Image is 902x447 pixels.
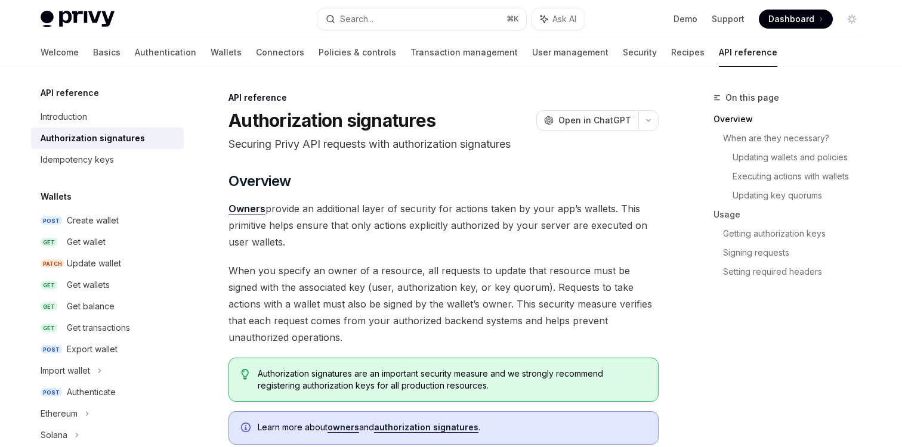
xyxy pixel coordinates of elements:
[552,13,576,25] span: Ask AI
[41,345,62,354] span: POST
[31,106,184,128] a: Introduction
[31,253,184,274] a: PATCHUpdate wallet
[41,131,145,145] div: Authorization signatures
[506,14,519,24] span: ⌘ K
[842,10,861,29] button: Toggle dark mode
[41,281,57,290] span: GET
[31,317,184,339] a: GETGet transactions
[41,153,114,167] div: Idempotency keys
[759,10,833,29] a: Dashboard
[319,38,396,67] a: Policies & controls
[228,136,659,153] p: Securing Privy API requests with authorization signatures
[256,38,304,67] a: Connectors
[713,110,871,129] a: Overview
[228,110,435,131] h1: Authorization signatures
[317,8,526,30] button: Search...⌘K
[31,296,184,317] a: GETGet balance
[623,38,657,67] a: Security
[228,262,659,346] span: When you specify an owner of a resource, all requests to update that resource must be signed with...
[41,406,78,421] div: Ethereum
[374,422,478,433] a: authorization signatures
[41,38,79,67] a: Welcome
[41,388,62,397] span: POST
[723,243,871,262] a: Signing requests
[340,12,373,26] div: Search...
[31,210,184,231] a: POSTCreate wallet
[41,364,90,378] div: Import wallet
[31,339,184,360] a: POSTExport wallet
[31,231,184,253] a: GETGet wallet
[532,8,585,30] button: Ask AI
[241,423,253,434] svg: Info
[733,148,871,167] a: Updating wallets and policies
[719,38,777,67] a: API reference
[41,302,57,311] span: GET
[67,278,110,292] div: Get wallets
[41,259,64,268] span: PATCH
[135,38,196,67] a: Authentication
[41,86,99,100] h5: API reference
[67,299,115,313] div: Get balance
[31,381,184,403] a: POSTAuthenticate
[674,13,697,25] a: Demo
[733,186,871,205] a: Updating key quorums
[67,256,121,271] div: Update wallet
[228,172,291,191] span: Overview
[228,203,265,215] a: Owners
[211,38,242,67] a: Wallets
[31,128,184,149] a: Authorization signatures
[725,91,779,105] span: On this page
[41,428,67,442] div: Solana
[67,342,118,356] div: Export wallet
[713,205,871,224] a: Usage
[93,38,121,67] a: Basics
[228,92,659,104] div: API reference
[671,38,705,67] a: Recipes
[536,110,638,131] button: Open in ChatGPT
[67,385,116,399] div: Authenticate
[41,324,57,333] span: GET
[558,114,631,126] span: Open in ChatGPT
[723,224,871,243] a: Getting authorization keys
[241,369,249,380] svg: Tip
[67,321,130,335] div: Get transactions
[723,129,871,148] a: When are they necessary?
[258,421,646,433] span: Learn more about and .
[228,200,659,250] span: provide an additional layer of security for actions taken by your app’s wallets. This primitive h...
[733,167,871,186] a: Executing actions with wallets
[410,38,518,67] a: Transaction management
[41,238,57,247] span: GET
[67,235,106,249] div: Get wallet
[768,13,814,25] span: Dashboard
[31,274,184,296] a: GETGet wallets
[532,38,608,67] a: User management
[41,11,115,27] img: light logo
[41,216,62,225] span: POST
[723,262,871,281] a: Setting required headers
[328,422,359,433] a: owners
[41,110,87,124] div: Introduction
[258,368,646,392] span: Authorization signatures are an important security measure and we strongly recommend registering ...
[31,149,184,170] a: Idempotency keys
[67,213,119,228] div: Create wallet
[41,190,72,204] h5: Wallets
[712,13,745,25] a: Support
